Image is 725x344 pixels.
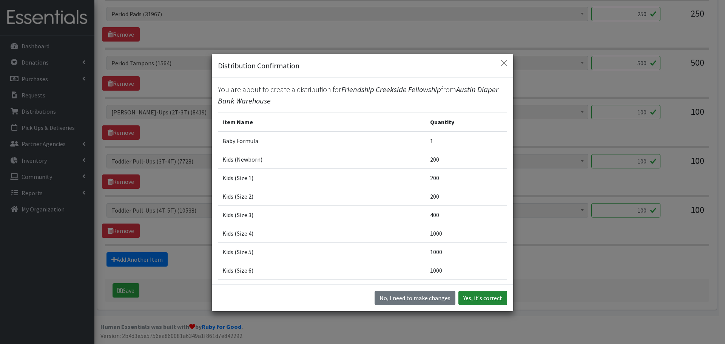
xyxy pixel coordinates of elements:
td: Kids (Size 5) [218,243,426,261]
span: Friendship Creekside Fellowship [341,85,441,94]
td: Kids (Size 1) [218,169,426,187]
td: Kids (Size 3) [218,206,426,224]
td: 1000 [426,243,507,261]
p: You are about to create a distribution for from [218,84,507,106]
th: Item Name [218,113,426,132]
td: 200 [426,187,507,206]
button: Close [498,57,510,69]
td: 1000 [426,224,507,243]
td: Kids (Size 4) [218,224,426,243]
h5: Distribution Confirmation [218,60,299,71]
td: 200 [426,150,507,169]
td: Baby Formula [218,131,426,150]
td: Kids (Size 2) [218,187,426,206]
td: 400 [426,206,507,224]
td: Kids Wipes (Baby) (# ofPacks) [218,280,426,298]
td: 200 [426,169,507,187]
th: Quantity [426,113,507,132]
button: No I need to make changes [375,291,455,305]
button: Yes, it's correct [458,291,507,305]
td: 1 [426,131,507,150]
td: 76 [426,280,507,298]
td: Kids (Size 6) [218,261,426,280]
td: Kids (Newborn) [218,150,426,169]
td: 1000 [426,261,507,280]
